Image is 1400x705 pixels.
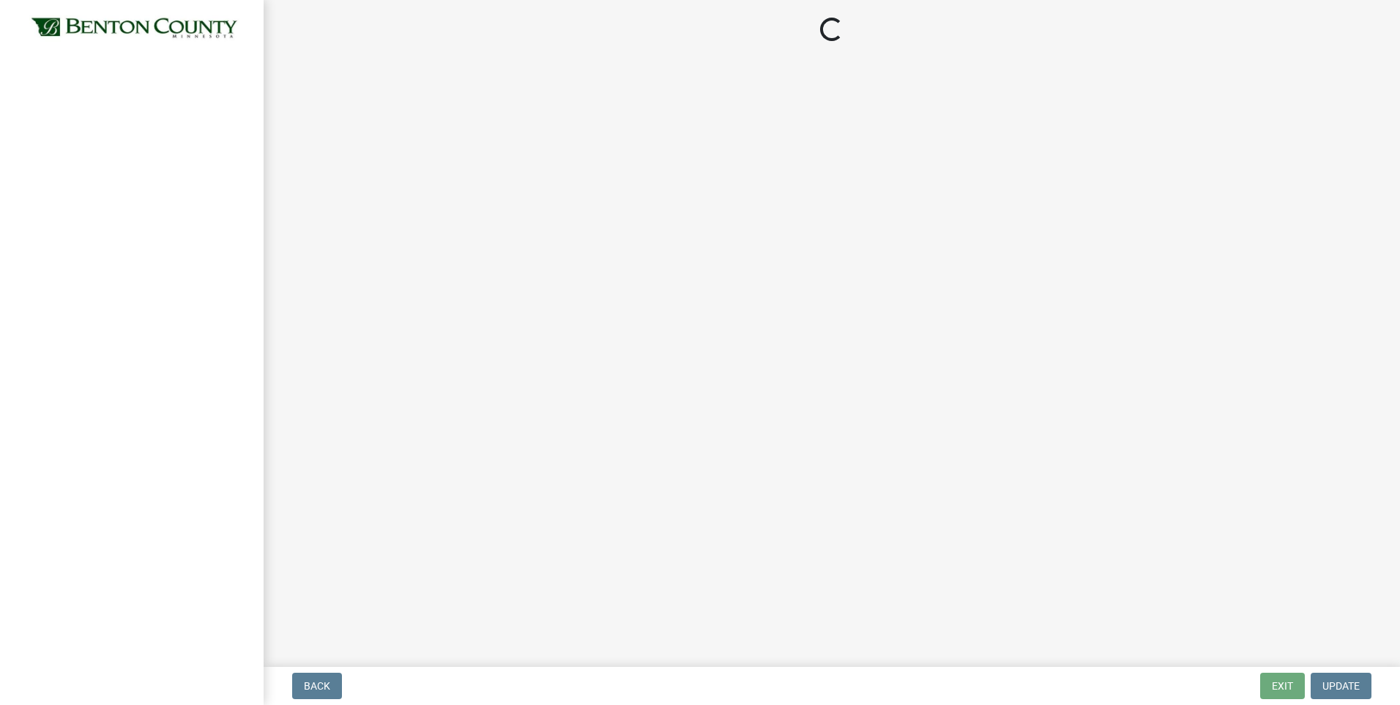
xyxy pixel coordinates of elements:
[29,15,240,42] img: Benton County, Minnesota
[1311,673,1371,699] button: Update
[1322,680,1360,692] span: Update
[304,680,330,692] span: Back
[292,673,342,699] button: Back
[1260,673,1305,699] button: Exit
